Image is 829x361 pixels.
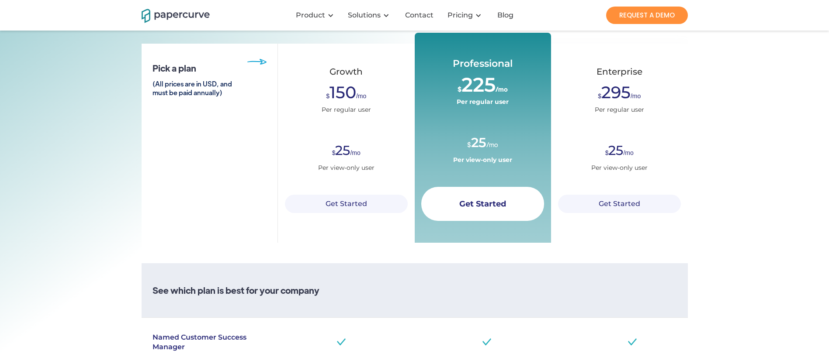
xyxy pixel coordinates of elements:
div: Product [291,2,343,28]
div: Product [296,11,325,20]
div: Per view-only user [591,162,648,173]
div: Per view-only user [318,162,375,173]
a: Get Started [421,187,544,221]
h6: Pick a plan [153,61,247,75]
a: Contact [398,11,442,20]
div: Per regular user [322,104,371,115]
a: Pricing [447,11,473,20]
span: 25 [471,134,486,151]
div: Per regular user [457,96,509,107]
span: 225 [461,72,496,96]
a: home [142,7,198,23]
div: Enterprise [597,65,642,79]
div: $ /mo [605,139,634,162]
a: REQUEST A DEMO [606,7,688,24]
a: Blog [490,11,522,20]
div: Solutions [348,11,381,20]
span: 25 [608,142,623,158]
h6: (All prices are in USD, and must be paid annually) [153,79,247,97]
span: 150 [330,82,356,103]
div: $ /mo [332,139,361,162]
div: Solutions [343,2,398,28]
h6: See which plan is best for your company [153,282,319,298]
div: Pricing [442,2,490,28]
div: Per view-only user [453,155,512,165]
div: Contact [405,11,434,20]
div: $ /mo [467,131,498,155]
div: $ /mo [598,81,641,104]
div: Per regular user [595,104,644,115]
div: Growth [330,65,363,79]
div: Named Customer Success Manager [153,333,276,352]
div: $ /mo [458,73,508,96]
span: 295 [601,82,631,103]
a: Get Started [285,195,408,213]
a: Get Started [558,195,681,213]
div: $ /mo [326,81,366,104]
div: Professional [453,57,513,71]
div: Blog [497,11,513,20]
span: 25 [335,142,350,158]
